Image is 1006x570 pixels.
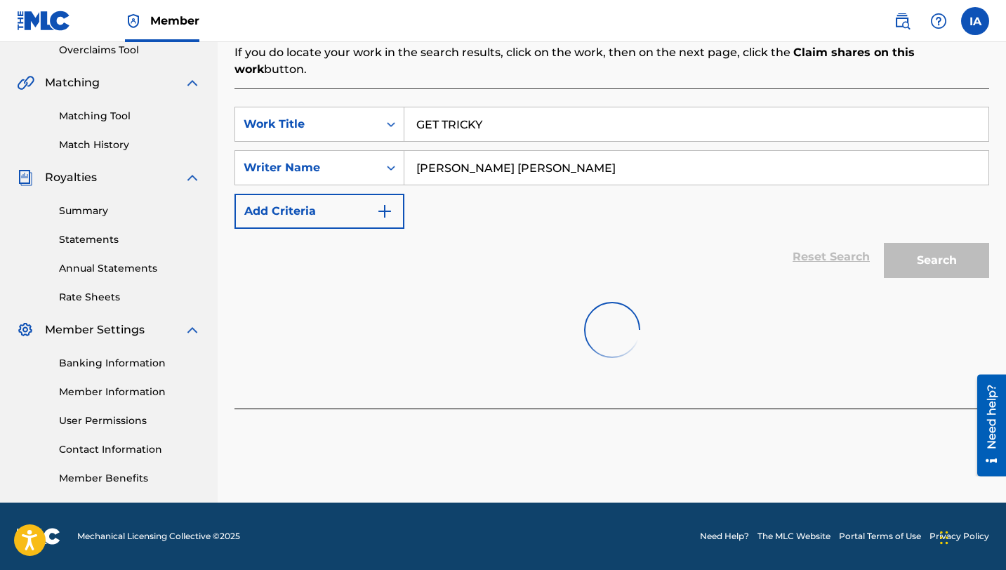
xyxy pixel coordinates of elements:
[59,471,201,486] a: Member Benefits
[940,517,948,559] div: Drag
[59,138,201,152] a: Match History
[59,385,201,399] a: Member Information
[17,169,34,186] img: Royalties
[59,356,201,371] a: Banking Information
[184,169,201,186] img: expand
[59,232,201,247] a: Statements
[234,44,989,78] p: If you do locate your work in the search results, click on the work, then on the next page, click...
[967,374,1006,476] iframe: Resource Center
[376,203,393,220] img: 9d2ae6d4665cec9f34b9.svg
[17,11,71,31] img: MLC Logo
[894,13,911,29] img: search
[15,10,34,74] div: Need help?
[59,109,201,124] a: Matching Tool
[59,204,201,218] a: Summary
[584,302,640,358] img: preloader
[45,322,145,338] span: Member Settings
[234,194,404,229] button: Add Criteria
[59,290,201,305] a: Rate Sheets
[45,74,100,91] span: Matching
[17,74,34,91] img: Matching
[45,169,97,186] span: Royalties
[700,530,749,543] a: Need Help?
[930,13,947,29] img: help
[244,116,370,133] div: Work Title
[59,413,201,428] a: User Permissions
[925,7,953,35] div: Help
[888,7,916,35] a: Public Search
[936,503,1006,570] iframe: Chat Widget
[17,322,34,338] img: Member Settings
[234,107,989,285] form: Search Form
[150,13,199,29] span: Member
[59,261,201,276] a: Annual Statements
[77,530,240,543] span: Mechanical Licensing Collective © 2025
[59,43,201,58] a: Overclaims Tool
[59,442,201,457] a: Contact Information
[17,528,60,545] img: logo
[839,530,921,543] a: Portal Terms of Use
[125,13,142,29] img: Top Rightsholder
[244,159,370,176] div: Writer Name
[929,530,989,543] a: Privacy Policy
[757,530,830,543] a: The MLC Website
[184,322,201,338] img: expand
[961,7,989,35] div: User Menu
[184,74,201,91] img: expand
